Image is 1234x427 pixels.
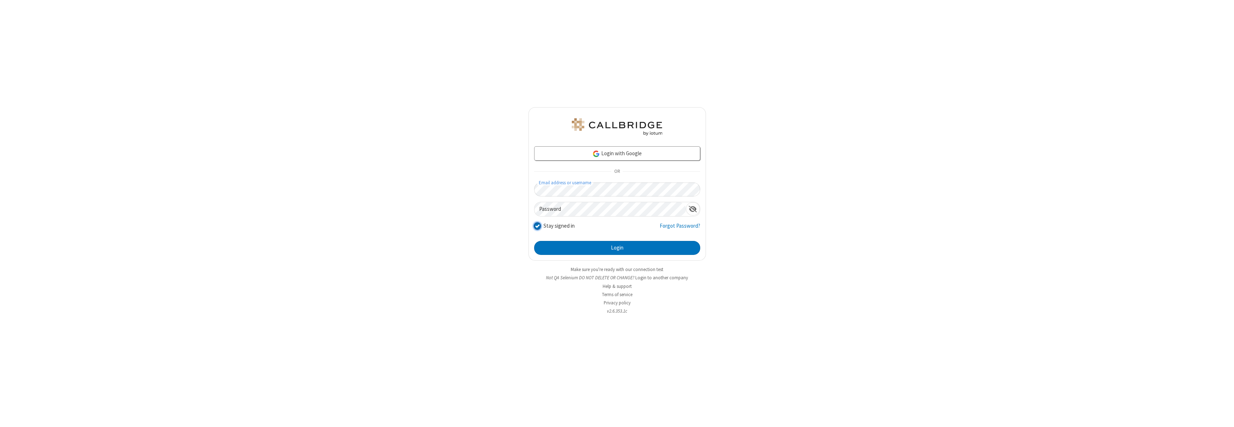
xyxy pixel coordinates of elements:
[660,222,700,236] a: Forgot Password?
[571,266,663,272] a: Make sure you're ready with our connection test
[543,222,575,230] label: Stay signed in
[602,291,632,298] a: Terms of service
[570,118,664,136] img: QA Selenium DO NOT DELETE OR CHANGE
[528,274,706,281] li: Not QA Selenium DO NOT DELETE OR CHANGE?
[603,283,632,289] a: Help & support
[534,241,700,255] button: Login
[534,202,686,216] input: Password
[611,167,623,177] span: OR
[528,308,706,314] li: v2.6.353.1c
[635,274,688,281] button: Login to another company
[534,182,700,196] input: Email address or username
[592,150,600,158] img: google-icon.png
[604,300,631,306] a: Privacy policy
[534,146,700,161] a: Login with Google
[686,202,700,215] div: Show password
